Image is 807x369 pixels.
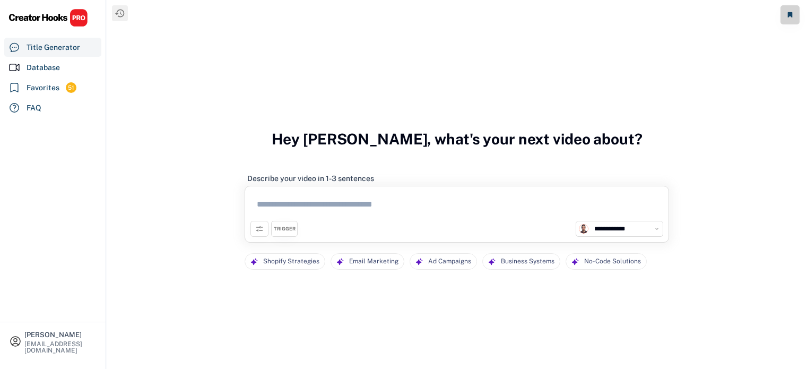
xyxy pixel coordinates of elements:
div: Title Generator [27,42,80,53]
div: Database [27,62,60,73]
h3: Hey [PERSON_NAME], what's your next video about? [272,119,643,159]
div: 51 [66,83,76,92]
div: Email Marketing [349,254,398,269]
div: No-Code Solutions [584,254,641,269]
div: Favorites [27,82,59,93]
div: Describe your video in 1-3 sentences [247,174,374,183]
img: channels4_profile.jpg [579,224,588,234]
div: Business Systems [501,254,554,269]
div: Shopify Strategies [263,254,319,269]
div: [EMAIL_ADDRESS][DOMAIN_NAME] [24,341,97,354]
div: TRIGGER [274,226,296,233]
div: FAQ [27,102,41,114]
img: CHPRO%20Logo.svg [8,8,88,27]
div: [PERSON_NAME] [24,331,97,338]
div: Ad Campaigns [428,254,471,269]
